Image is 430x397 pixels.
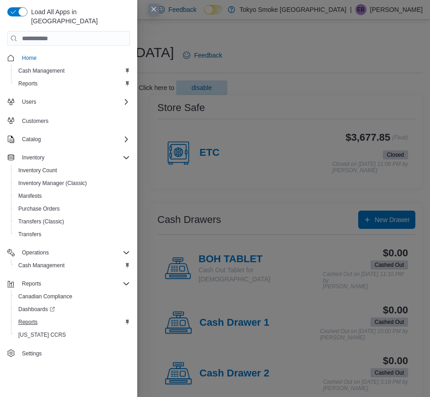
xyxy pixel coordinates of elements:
span: Reports [18,278,130,289]
span: Catalog [22,136,41,143]
button: Cash Management [11,64,134,77]
span: Inventory Manager (Classic) [15,178,130,189]
button: Settings [4,347,134,360]
a: Purchase Orders [15,203,64,214]
span: Settings [22,350,42,357]
span: Canadian Compliance [15,291,130,302]
span: Operations [22,249,49,256]
span: Reports [18,318,38,326]
a: Inventory Manager (Classic) [15,178,91,189]
span: Cash Management [15,65,130,76]
span: Inventory Count [18,167,57,174]
button: Operations [4,246,134,259]
button: Purchase Orders [11,202,134,215]
span: Transfers [18,231,41,238]
span: Inventory [18,152,130,163]
span: Dashboards [15,304,130,315]
span: Inventory Manager (Classic) [18,180,87,187]
span: Inventory Count [15,165,130,176]
button: Transfers (Classic) [11,215,134,228]
span: Cash Management [18,262,64,269]
span: Reports [22,280,41,287]
button: Reports [11,77,134,90]
button: Inventory [18,152,48,163]
span: Home [18,52,130,64]
button: Inventory [4,151,134,164]
span: Washington CCRS [15,329,130,340]
button: Catalog [4,133,134,146]
span: Purchase Orders [15,203,130,214]
a: Cash Management [15,65,68,76]
a: Transfers (Classic) [15,216,68,227]
a: Canadian Compliance [15,291,76,302]
span: Reports [18,80,38,87]
button: Inventory Count [11,164,134,177]
a: Dashboards [11,303,134,316]
a: Manifests [15,191,45,201]
nav: Complex example [7,48,130,362]
span: Reports [15,317,130,328]
button: Reports [4,277,134,290]
a: Customers [18,116,52,127]
a: Home [18,53,40,64]
button: Home [4,51,134,64]
span: Manifests [18,192,42,200]
span: Purchase Orders [18,205,60,212]
span: Transfers (Classic) [18,218,64,225]
button: Manifests [11,190,134,202]
button: Canadian Compliance [11,290,134,303]
a: [US_STATE] CCRS [15,329,70,340]
span: Users [22,98,36,106]
button: Customers [4,114,134,127]
button: Catalog [18,134,44,145]
span: Canadian Compliance [18,293,72,300]
a: Dashboards [15,304,59,315]
button: Users [18,96,40,107]
span: Home [22,54,37,62]
a: Transfers [15,229,45,240]
span: Users [18,96,130,107]
span: Load All Apps in [GEOGRAPHIC_DATA] [27,7,130,26]
span: Settings [18,348,130,359]
button: Cash Management [11,259,134,272]
button: Inventory Manager (Classic) [11,177,134,190]
a: Cash Management [15,260,68,271]
span: Catalog [18,134,130,145]
button: Close this dialog [148,4,159,15]
span: Cash Management [18,67,64,74]
a: Reports [15,78,41,89]
span: Cash Management [15,260,130,271]
span: [US_STATE] CCRS [18,331,66,339]
a: Settings [18,348,45,359]
span: Operations [18,247,130,258]
button: Reports [18,278,45,289]
button: Users [4,95,134,108]
button: [US_STATE] CCRS [11,328,134,341]
button: Reports [11,316,134,328]
span: Inventory [22,154,44,161]
button: Transfers [11,228,134,241]
span: Customers [22,117,48,125]
span: Transfers [15,229,130,240]
span: Manifests [15,191,130,201]
span: Customers [18,115,130,126]
span: Reports [15,78,130,89]
a: Inventory Count [15,165,61,176]
span: Transfers (Classic) [15,216,130,227]
button: Operations [18,247,53,258]
span: Dashboards [18,306,55,313]
a: Reports [15,317,41,328]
